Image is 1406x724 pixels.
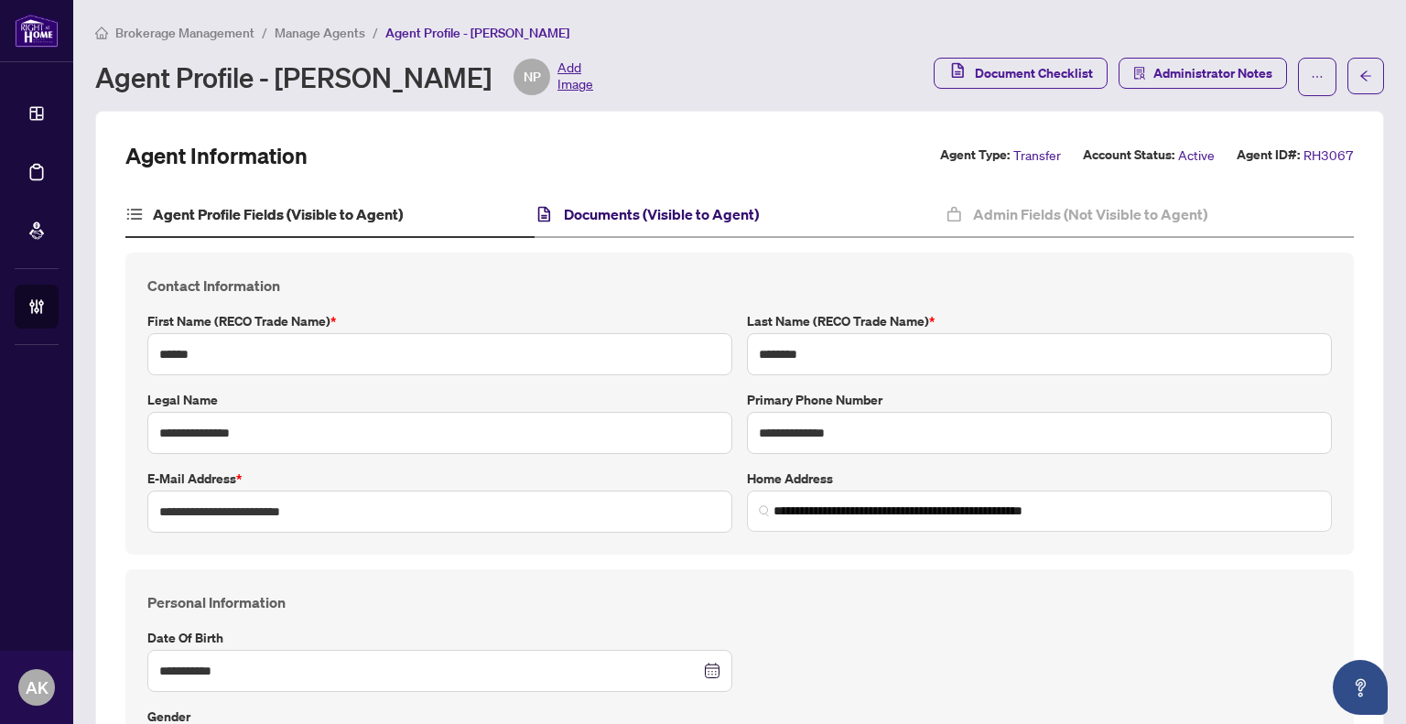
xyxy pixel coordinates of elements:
span: solution [1133,67,1146,80]
label: Legal Name [147,390,732,410]
label: E-mail Address [147,469,732,489]
label: Agent Type: [940,145,1010,166]
span: Active [1178,145,1215,166]
img: search_icon [759,505,770,516]
li: / [262,22,267,43]
label: Date of Birth [147,628,732,648]
h4: Agent Profile Fields (Visible to Agent) [153,203,403,225]
h4: Admin Fields (Not Visible to Agent) [973,203,1207,225]
span: Brokerage Management [115,25,254,41]
h4: Contact Information [147,275,1332,297]
span: ellipsis [1311,70,1324,83]
label: Agent ID#: [1237,145,1300,166]
span: Administrator Notes [1153,59,1272,88]
label: Account Status: [1083,145,1174,166]
h4: Personal Information [147,591,1332,613]
span: Transfer [1013,145,1061,166]
span: NP [524,67,541,87]
span: RH3067 [1303,145,1354,166]
img: logo [15,14,59,48]
label: Last Name (RECO Trade Name) [747,311,1332,331]
span: Document Checklist [975,59,1093,88]
span: AK [26,675,49,700]
button: Open asap [1333,660,1388,715]
div: Agent Profile - [PERSON_NAME] [95,59,593,95]
button: Document Checklist [934,58,1108,89]
button: Administrator Notes [1119,58,1287,89]
h4: Documents (Visible to Agent) [564,203,759,225]
span: Agent Profile - [PERSON_NAME] [385,25,569,41]
h2: Agent Information [125,141,308,170]
label: Home Address [747,469,1332,489]
span: Manage Agents [275,25,365,41]
label: First Name (RECO Trade Name) [147,311,732,331]
span: home [95,27,108,39]
label: Primary Phone Number [747,390,1332,410]
span: arrow-left [1359,70,1372,82]
li: / [373,22,378,43]
span: Add Image [557,59,593,95]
